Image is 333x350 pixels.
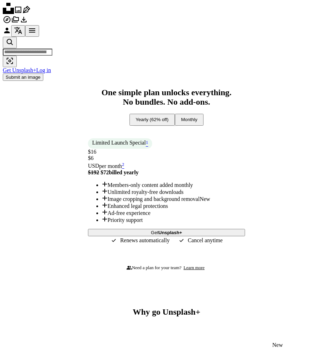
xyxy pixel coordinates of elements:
a: Collections [11,19,20,25]
form: Find visuals sitewide [3,37,330,67]
a: Log in [36,67,51,73]
button: Language [11,25,25,37]
div: $72 billed yearly [88,169,245,176]
li: Unlimited royalty-free downloads [102,188,245,195]
li: Priority support [102,216,245,223]
span: USD [88,163,99,169]
li: Ad-free experience [102,209,245,216]
li: Members-only content added monthly [102,181,245,188]
div: Cancel anytime [178,236,223,245]
button: Visual search [3,56,17,67]
h2: One simple plan unlocks everything. No bundles. No add-ons. [3,88,330,107]
button: Menu [25,25,39,37]
button: Yearly (62% off) [129,114,175,126]
span: $16 [88,149,96,155]
a: Photos [14,9,22,15]
div: Renews automatically [110,236,170,245]
a: Home — Unsplash [3,9,14,15]
button: Monthly [175,114,204,126]
div: Limited Launch Special [88,138,152,149]
button: GetUnsplash+ [88,229,245,236]
a: Get Unsplash+ [3,67,36,73]
h2: Why go Unsplash+ [3,307,330,317]
span: New [200,196,210,202]
a: Explore [3,19,11,25]
span: per month [99,163,124,169]
a: Download History [20,19,28,25]
a: 1 [145,140,150,147]
div: Need a plan for your team? [126,265,182,271]
a: Learn more [182,263,207,273]
a: 2 [120,163,126,169]
button: Search Unsplash [3,37,17,48]
sup: 2 [122,161,124,167]
li: Enhanced legal protections [102,202,245,209]
a: Log in / Sign up [3,30,11,36]
span: New [272,342,283,348]
li: Image cropping and background removal [102,195,245,202]
div: $6 [88,149,245,161]
sup: 1 [146,140,148,145]
span: $192 [88,169,99,175]
strong: Unsplash+ [158,230,182,235]
button: Submit an image [3,73,43,81]
a: Illustrations [22,9,31,15]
